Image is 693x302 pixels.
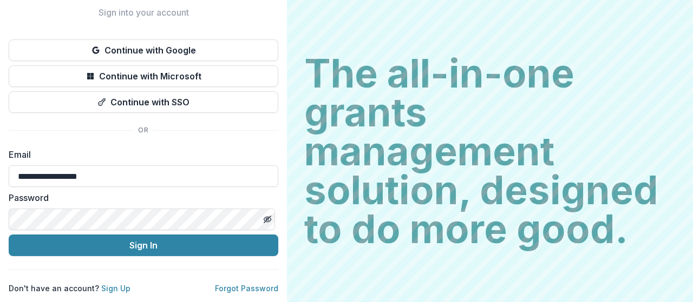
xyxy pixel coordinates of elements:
[9,8,278,18] h2: Sign into your account
[215,284,278,293] a: Forgot Password
[9,234,278,256] button: Sign In
[9,39,278,61] button: Continue with Google
[9,65,278,87] button: Continue with Microsoft
[9,191,272,204] label: Password
[101,284,130,293] a: Sign Up
[9,283,130,294] p: Don't have an account?
[9,148,272,161] label: Email
[259,211,276,228] button: Toggle password visibility
[9,91,278,113] button: Continue with SSO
